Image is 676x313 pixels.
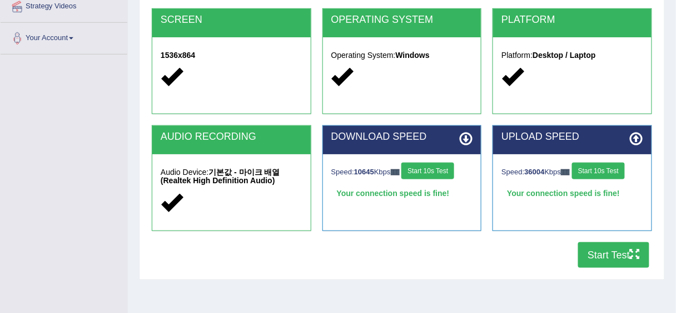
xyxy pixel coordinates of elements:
[533,51,596,60] strong: Desktop / Laptop
[501,51,643,60] h5: Platform:
[161,168,280,185] strong: 기본값 - 마이크 배열(Realtek High Definition Audio)
[578,242,649,268] button: Start Test
[331,163,473,182] div: Speed: Kbps
[396,51,430,60] strong: Windows
[391,169,400,175] img: ajax-loader-fb-connection.gif
[501,163,643,182] div: Speed: Kbps
[501,131,643,143] h2: UPLOAD SPEED
[1,23,127,51] a: Your Account
[161,14,302,26] h2: SCREEN
[331,131,473,143] h2: DOWNLOAD SPEED
[501,14,643,26] h2: PLATFORM
[572,163,625,179] button: Start 10s Test
[561,169,570,175] img: ajax-loader-fb-connection.gif
[525,168,545,176] strong: 36004
[161,168,302,185] h5: Audio Device:
[501,185,643,202] div: Your connection speed is fine!
[161,51,195,60] strong: 1536x864
[401,163,454,179] button: Start 10s Test
[331,51,473,60] h5: Operating System:
[331,14,473,26] h2: OPERATING SYSTEM
[354,168,374,176] strong: 10645
[331,185,473,202] div: Your connection speed is fine!
[161,131,302,143] h2: AUDIO RECORDING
